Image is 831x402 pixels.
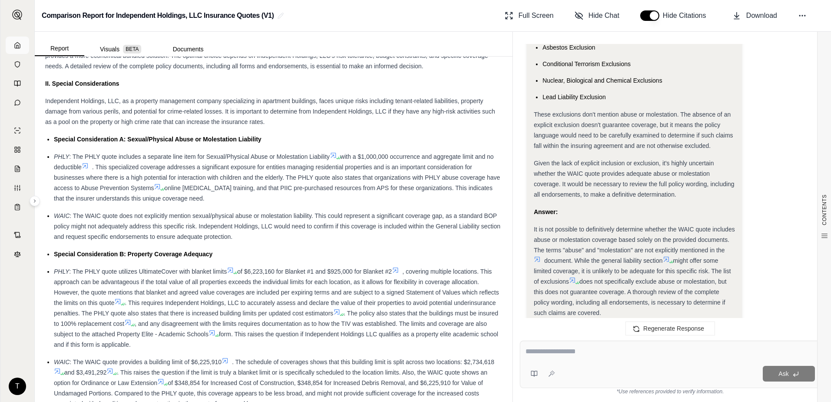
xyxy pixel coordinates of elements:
span: of $6,223,160 for Blanket #1 and $925,000 for Blanket #2 [237,268,392,275]
span: Hide Chat [588,10,619,21]
span: Special Consideration B: Property Coverage Adequacy [54,251,213,258]
a: Prompt Library [6,75,29,92]
span: WAIC [54,212,70,219]
a: Single Policy [6,122,29,139]
div: *Use references provided to verify information. [520,388,821,395]
h2: Comparison Report for Independent Holdings, LLC Insurance Quotes (V1) [42,8,274,23]
span: document. While the general liability section [544,257,662,264]
span: PHLY [54,153,69,160]
button: Hide Chat [571,7,623,24]
button: Visuals [84,42,157,56]
button: Expand sidebar [30,196,40,206]
a: Chat [6,94,29,111]
button: Download [729,7,781,24]
span: . This specialized coverage addresses a significant exposure for entities managing residential pr... [54,164,500,191]
button: Documents [157,42,219,56]
span: Conditional Terrorism Exclusions [542,60,631,67]
span: BETA [123,45,141,54]
span: . This raises the question if the limit is truly a blanket limit or is specifically scheduled to ... [54,369,487,386]
span: . This requires Independent Holdings, LLC to accurately assess and declare the value of their pro... [54,299,496,317]
span: online [MEDICAL_DATA] training, and that PIIC pre-purchased resources from APS for these organiza... [54,184,492,202]
span: , and any disagreement with the limits requires documentation as to how the TIV was established. ... [54,320,487,338]
img: Expand sidebar [12,10,23,20]
span: PHLY [54,268,69,275]
span: Independent Holdings, LLC, as a property management company specializing in apartment buildings, ... [45,97,495,125]
span: These exclusions don't mention abuse or molestation. The absence of an explicit exclusion doesn't... [534,111,733,149]
span: WAIC [54,358,70,365]
a: Contract Analysis [6,226,29,244]
span: , covering multiple locations. This approach can be advantageous if the total value of all proper... [54,268,499,306]
a: Legal Search Engine [6,245,29,263]
span: form. This raises the question if Independent Holdings LLC qualifies as a property elite academic... [54,331,498,348]
span: Download [746,10,777,21]
span: . The policy also states that the buildings must be insured to 100% replacement cost [54,310,498,327]
a: Custom Report [6,179,29,197]
strong: II. Special Considerations [45,80,119,87]
span: Regenerate Response [643,325,704,332]
span: Given the lack of explicit inclusion or exclusion, it's highly uncertain whether the WAIC quote p... [534,160,734,198]
span: CONTENTS [821,194,828,225]
span: Full Screen [519,10,554,21]
strong: Answer: [534,208,558,215]
span: It is not possible to definitively determine whether the WAIC quote includes abuse or molestation... [534,226,735,254]
span: Special Consideration A: Sexual/Physical Abuse or Molestation Liability [54,136,261,143]
span: Asbestos Exclusion [542,44,595,51]
span: : The PHLY quote includes a separate line item for Sexual/Physical Abuse or Molestation Liability [69,153,329,160]
span: with a $1,000,000 occurrence and aggregate limit and no deductible [54,153,494,171]
span: . The schedule of coverages shows that this building limit is split across two locations: $2,734,618 [232,358,495,365]
span: Lead Liability Exclusion [542,94,606,100]
span: might offer some limited coverage, it is unlikely to be adequate for this specific risk. The list... [534,257,731,285]
button: Expand sidebar [9,6,26,23]
button: Report [35,41,84,56]
div: T [9,378,26,395]
a: Claim Coverage [6,160,29,178]
a: Policy Comparisons [6,141,29,158]
a: Coverage Table [6,198,29,216]
button: Regenerate Response [625,322,715,335]
a: Home [6,37,29,54]
button: Full Screen [501,7,557,24]
span: : The WAIC quote provides a building limit of $6,225,910 [70,358,221,365]
a: Documents Vault [6,56,29,73]
span: : The WAIC quote does not explicitly mention sexual/physical abuse or molestation liability. This... [54,212,500,240]
span: Ask [778,370,788,377]
span: In conclusion, the PHLY quote offers a more tailored and potentially comprehensive approach with ... [45,42,488,70]
span: Hide Citations [663,10,711,21]
span: does not specifically exclude abuse or molestation, but this does not guarantee coverage. A thoro... [534,278,726,316]
span: Nuclear, Biological and Chemical Exclusions [542,77,662,84]
button: Ask [763,366,815,382]
span: : The PHLY quote utilizes UltimateCover with blanket limits [69,268,227,275]
span: and $3,491,292 [64,369,106,376]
